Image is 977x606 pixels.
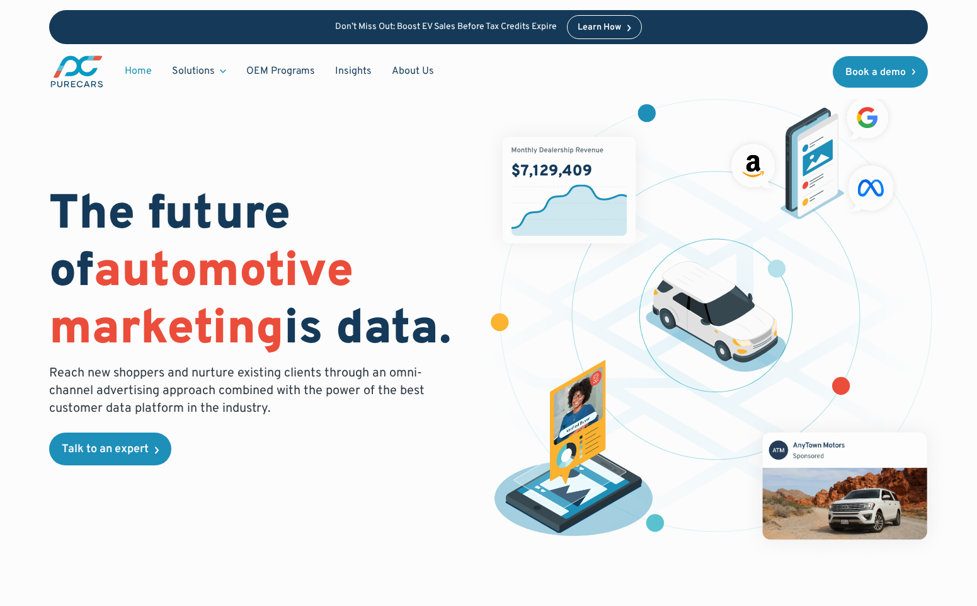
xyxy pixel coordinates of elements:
p: Don’t Miss Out: Boost EV Sales Before Tax Credits Expire [335,22,557,33]
img: illustration of a vehicle [646,261,786,372]
a: Home [115,59,162,83]
h1: The future of is data. [49,187,474,360]
p: Reach new shoppers and nurture existing clients through an omni-channel advertising approach comb... [49,364,432,417]
a: Learn How [567,15,642,39]
div: Learn How [578,23,621,32]
img: ads on social media and advertising partners [725,91,900,219]
a: main [49,54,105,89]
img: chart showing monthly dealership revenue of $7m [503,137,636,243]
a: Talk to an expert [49,433,171,465]
img: purecars logo [49,54,105,89]
a: Insights [325,59,382,83]
a: About Us [382,59,444,83]
div: Solutions [172,64,215,78]
img: persona of a buyer [483,360,665,542]
div: Solutions [162,59,236,83]
div: Book a demo [845,67,906,78]
a: OEM Programs [236,59,325,83]
img: mockup of facebook post [740,409,950,562]
span: automotive marketing [49,243,353,361]
a: Book a demo [833,56,928,88]
div: Talk to an expert [62,444,149,455]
